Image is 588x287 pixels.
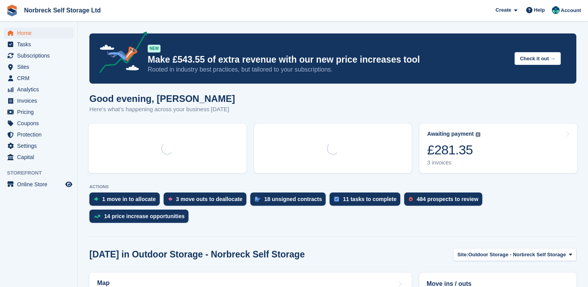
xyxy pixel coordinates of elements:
a: menu [4,73,73,84]
div: 11 tasks to complete [343,196,396,202]
img: move_ins_to_allocate_icon-fdf77a2bb77ea45bf5b3d319d69a93e2d87916cf1d5bf7949dd705db3b84f3ca.svg [94,197,98,201]
a: menu [4,61,73,72]
a: menu [4,107,73,117]
a: menu [4,28,73,38]
h1: Good evening, [PERSON_NAME] [89,93,235,104]
span: Pricing [17,107,64,117]
a: 3 move outs to deallocate [164,192,250,210]
p: Here's what's happening across your business [DATE] [89,105,235,114]
a: 18 unsigned contracts [250,192,330,210]
a: menu [4,118,73,129]
a: menu [4,84,73,95]
a: menu [4,140,73,151]
img: task-75834270c22a3079a89374b754ae025e5fb1db73e45f91037f5363f120a921f8.svg [334,197,339,201]
img: price_increase_opportunities-93ffe204e8149a01c8c9dc8f82e8f89637d9d84a8eef4429ea346261dce0b2c0.svg [94,215,100,218]
div: 484 prospects to review [417,196,478,202]
img: Sally King [552,6,560,14]
span: Home [17,28,64,38]
div: 3 invoices [427,159,480,166]
span: Protection [17,129,64,140]
div: 3 move outs to deallocate [176,196,243,202]
img: stora-icon-8386f47178a22dfd0bd8f6a31ec36ba5ce8667c1dd55bd0f319d3a0aa187defe.svg [6,5,18,16]
p: Make £543.55 of extra revenue with our new price increases tool [148,54,508,65]
img: move_outs_to_deallocate_icon-f764333ba52eb49d3ac5e1228854f67142a1ed5810a6f6cc68b1a99e826820c5.svg [168,197,172,201]
span: Invoices [17,95,64,106]
span: Capital [17,152,64,163]
span: Help [534,6,545,14]
button: Site: Outdoor Storage - Norbreck Self Storage [453,248,576,261]
div: 1 move in to allocate [102,196,156,202]
a: menu [4,95,73,106]
div: NEW [148,45,161,52]
div: 14 price increase opportunities [104,213,185,219]
span: Create [496,6,511,14]
a: 484 prospects to review [404,192,486,210]
p: Rooted in industry best practices, but tailored to your subscriptions. [148,65,508,74]
img: prospect-51fa495bee0391a8d652442698ab0144808aea92771e9ea1ae160a38d050c398.svg [409,197,413,201]
a: 1 move in to allocate [89,192,164,210]
div: £281.35 [427,142,480,158]
img: contract_signature_icon-13c848040528278c33f63329250d36e43548de30e8caae1d1a13099fd9432cc5.svg [255,197,260,201]
a: menu [4,39,73,50]
span: Outdoor Storage - Norbreck Self Storage [468,251,566,259]
span: Analytics [17,84,64,95]
h2: Map [97,280,110,287]
span: Sites [17,61,64,72]
a: 14 price increase opportunities [89,210,192,227]
div: 18 unsigned contracts [264,196,322,202]
span: Subscriptions [17,50,64,61]
a: 11 tasks to complete [330,192,404,210]
span: Online Store [17,179,64,190]
a: menu [4,129,73,140]
span: Settings [17,140,64,151]
a: menu [4,50,73,61]
a: Awaiting payment £281.35 3 invoices [419,124,577,173]
span: Account [561,7,581,14]
span: Site: [457,251,468,259]
div: Awaiting payment [427,131,474,137]
a: menu [4,152,73,163]
h2: [DATE] in Outdoor Storage - Norbreck Self Storage [89,249,305,260]
a: Preview store [64,180,73,189]
img: icon-info-grey-7440780725fd019a000dd9b08b2336e03edf1995a4989e88bcd33f0948082b44.svg [476,132,480,137]
button: Check it out → [515,52,561,65]
img: price-adjustments-announcement-icon-8257ccfd72463d97f412b2fc003d46551f7dbcb40ab6d574587a9cd5c0d94... [93,31,147,76]
span: Storefront [7,169,77,177]
span: CRM [17,73,64,84]
a: menu [4,179,73,190]
span: Coupons [17,118,64,129]
span: Tasks [17,39,64,50]
p: ACTIONS [89,184,576,189]
a: Norbreck Self Storage Ltd [21,4,104,17]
